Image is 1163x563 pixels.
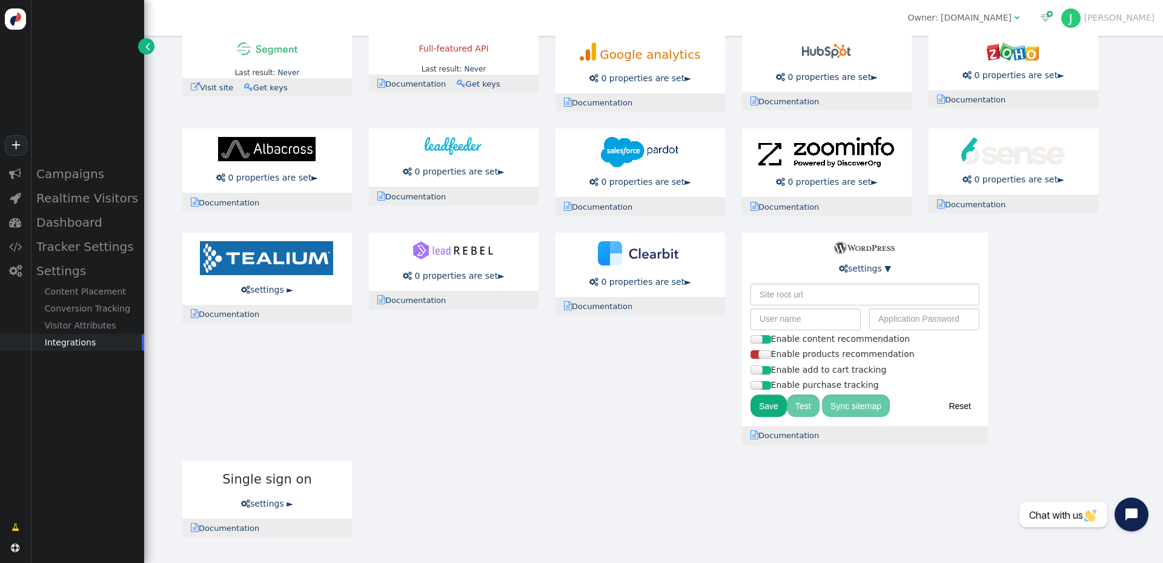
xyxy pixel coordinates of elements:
[216,173,318,182] a:  0 properties are set►
[9,168,21,180] span: 
[30,259,144,283] div: Settings
[787,395,820,416] button: Test
[9,216,21,228] span: 
[403,167,505,176] a:  0 properties are set►
[750,308,861,330] input: User name
[464,65,486,73] a: Never
[601,177,684,187] span: 0 properties are set
[30,210,144,235] div: Dashboard
[589,178,598,186] span: 
[30,162,144,186] div: Campaigns
[377,79,385,88] span: 
[3,516,28,538] a: 
[1061,8,1081,28] div: J
[589,74,598,82] span: 
[750,349,915,359] label: Enable products recommendation
[564,302,640,311] a: Documentation
[963,175,1064,184] a:  0 properties are set►
[564,202,572,211] span: 
[834,242,895,254] img: wordpress-100x20.png
[600,47,700,62] span: Google analytics
[457,79,508,88] a: Get keys
[963,175,972,184] span: 
[191,198,199,207] span: 
[974,175,1058,184] span: 0 properties are set
[145,40,150,53] span: 
[228,173,311,182] span: 0 properties are set
[377,296,454,305] a: Documentation
[422,65,462,73] span: Last result:
[1014,13,1019,22] span: 
[589,177,691,187] a:  0 properties are set►
[601,73,684,83] span: 0 properties are set
[963,70,1064,80] a:  0 properties are set►
[5,135,27,156] a: +
[12,521,19,534] span: 
[937,95,1013,104] a: Documentation
[414,167,498,176] span: 0 properties are set
[974,70,1058,80] span: 0 properties are set
[987,42,1039,61] img: zoho-100x35.png
[750,431,827,440] a: Documentation
[937,95,945,104] span: 
[750,395,787,416] button: Save
[457,79,466,88] span: 
[940,395,979,416] button: Reset
[413,241,494,259] img: leadrebel-logo.svg
[564,301,572,310] span: 
[237,42,297,55] img: segment-100x21.png
[241,499,293,508] a: settings ►
[750,365,886,375] label: Enable add to cart tracking
[776,178,785,186] span: 
[277,68,299,77] a: Never
[191,309,199,318] span: 
[601,137,678,167] img: pardot-128x50.png
[377,42,530,55] div: Full-featured API
[403,272,412,280] span: 
[191,198,267,207] a: Documentation
[403,271,505,281] a:  0 properties are set►
[241,499,250,508] span: 
[776,177,878,187] a:  0 properties are set►
[30,317,144,334] div: Visitor Attributes
[758,137,894,167] img: zoominfo-224x50.png
[9,265,22,277] span: 
[750,334,910,344] label: Enable content recommendation
[564,98,572,107] span: 
[802,42,851,61] img: hubspot-100x37.png
[787,177,871,187] span: 0 properties are set
[241,285,293,295] a: settings ►
[377,192,385,201] span: 
[191,82,200,92] span: 
[414,271,498,281] span: 0 properties are set
[776,72,878,82] a:  0 properties are set►
[750,430,758,439] span: 
[869,308,979,330] input: Application Password
[589,277,691,287] a:  0 properties are set►
[750,97,827,106] a: Documentation
[5,8,26,30] img: logo-icon.svg
[564,98,640,107] a: Documentation
[963,71,972,79] span: 
[216,173,225,182] span: 
[191,523,199,532] span: 
[750,202,758,211] span: 
[30,334,144,351] div: Integrations
[937,199,945,208] span: 
[937,200,1013,209] a: Documentation
[377,192,454,201] a: Documentation
[30,300,144,317] div: Conversion Tracking
[776,73,785,81] span: 
[218,137,316,161] img: albacross-logo.svg
[787,72,871,82] span: 0 properties are set
[1041,13,1050,22] span: 
[564,202,640,212] a: Documentation
[750,96,758,105] span: 
[601,277,684,287] span: 0 properties are set
[30,186,144,210] div: Realtime Visitors
[750,202,827,212] a: Documentation
[1061,13,1155,22] a: J[PERSON_NAME]
[750,380,879,390] label: Enable purchase tracking
[377,79,454,88] a: Documentation
[9,241,22,253] span: 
